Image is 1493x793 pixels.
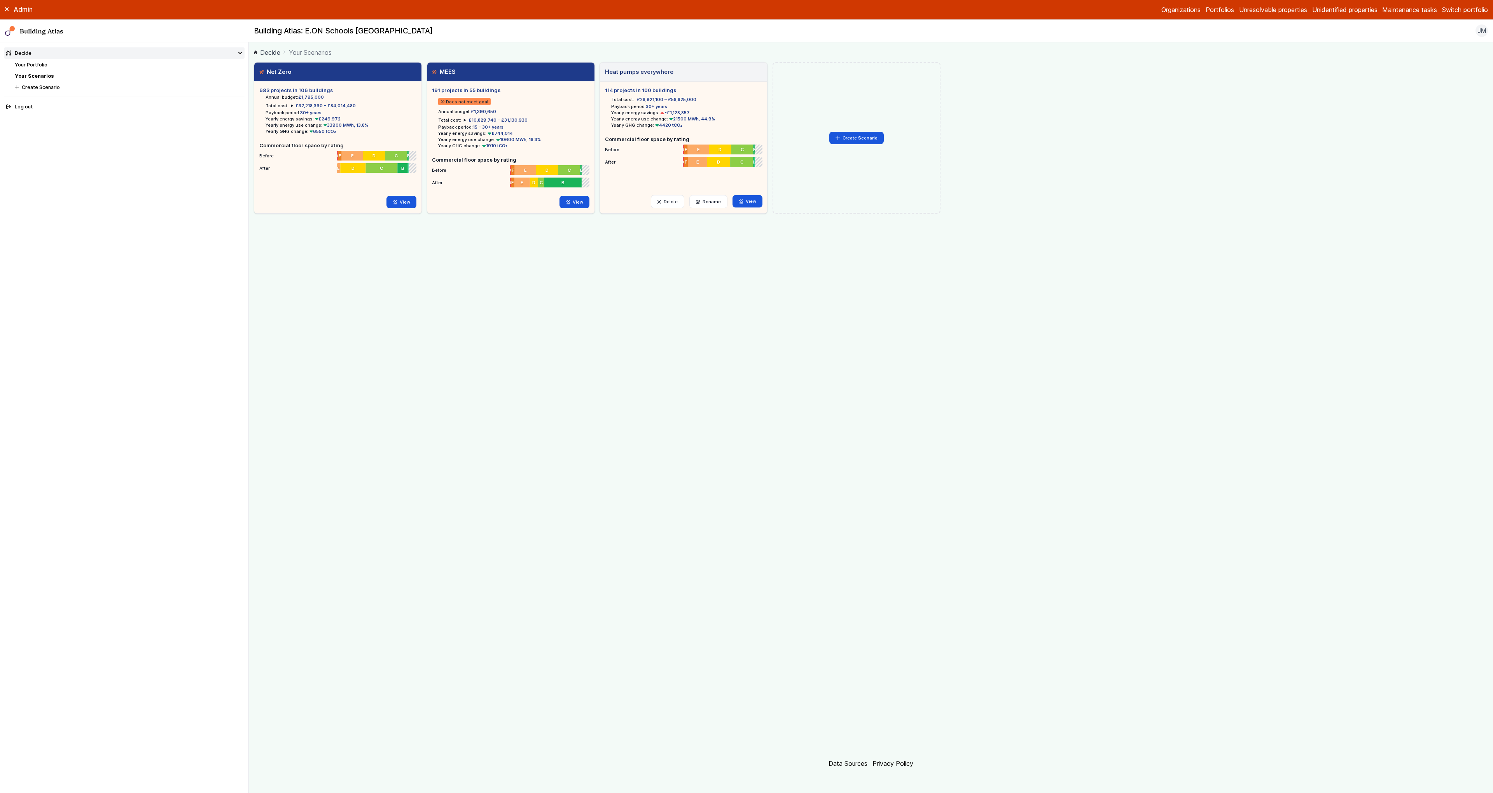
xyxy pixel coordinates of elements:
[266,128,416,134] li: Yearly GHG change:
[559,196,589,208] a: View
[611,122,762,128] li: Yearly GHG change:
[753,159,754,165] span: B
[408,165,409,171] span: A
[15,62,47,68] a: Your Portfolio
[266,122,416,128] li: Yearly energy use change:
[337,153,338,159] span: G
[298,94,324,100] span: £1,795,000
[540,180,543,186] span: C
[289,48,332,57] span: Your Scenarios
[291,103,356,109] summary: £37,218,390 – £84,014,480
[4,47,245,59] summary: Decide
[259,142,416,149] h5: Commercial floor space by rating
[1161,5,1201,14] a: Organizations
[486,131,513,136] span: £744,014
[872,760,913,767] a: Privacy Policy
[266,116,416,122] li: Yearly energy savings:
[580,167,582,173] span: B
[654,122,682,128] span: 4420 tCO₂
[259,68,291,76] h3: Net Zero
[611,110,762,116] li: Yearly energy savings:
[432,87,589,94] h5: 191 projects in 55 buildings
[308,129,336,134] span: 6550 tCO₂
[259,87,416,94] h5: 683 projects in 106 buildings
[432,156,589,164] h5: Commercial floor space by rating
[829,760,867,767] a: Data Sources
[511,180,514,186] span: F
[646,104,667,109] span: 30+ years
[689,195,728,208] a: Rename
[1382,5,1437,14] a: Maintenance tasks
[1312,5,1378,14] a: Unidentified properties
[685,159,687,165] span: F
[438,117,461,123] h6: Total cost:
[697,146,699,153] span: E
[464,117,528,123] summary: £10,829,740 – £31,130,930
[254,26,433,36] h2: Building Atlas: E.ON Schools [GEOGRAPHIC_DATA]
[266,110,416,116] li: Payback period:
[668,116,715,122] span: 21500 MWh, 44.9%
[521,180,523,186] span: E
[372,153,376,159] span: D
[438,98,491,105] span: Does not meet goal
[512,167,514,173] span: F
[683,159,684,165] span: G
[351,153,354,159] span: E
[432,68,455,76] h3: MEES
[337,165,340,171] span: E
[611,96,634,103] h6: Total cost:
[683,146,684,153] span: G
[510,180,511,186] span: G
[259,149,416,159] li: Before
[300,110,322,115] span: 30+ years
[545,167,549,173] span: D
[15,73,54,79] a: Your Scenarios
[322,122,369,128] span: 33900 MWh, 13.8%
[684,146,687,153] span: F
[561,180,565,186] span: B
[438,136,589,143] li: Yearly energy use change:
[481,143,507,148] span: 1910 tCO₂
[1206,5,1234,14] a: Portfolios
[1442,5,1488,14] button: Switch portfolio
[351,165,355,171] span: D
[659,110,690,115] span: -£1,128,857
[469,117,528,123] span: £10,829,740 – £31,130,930
[510,167,511,173] span: G
[605,136,762,143] h5: Commercial floor space by rating
[611,103,762,110] li: Payback period:
[259,162,416,172] li: After
[339,153,341,159] span: F
[438,108,589,115] li: Annual budget:
[432,164,589,174] li: Before
[1239,5,1307,14] a: Unresolvable properties
[719,146,722,153] span: D
[432,176,589,186] li: After
[12,82,245,93] button: Create Scenario
[741,146,744,153] span: C
[532,180,535,186] span: D
[733,195,762,207] a: View
[605,68,673,76] h3: Heat pumps everywhere
[829,132,884,144] button: Create Scenario
[314,116,341,122] span: £246,972
[4,101,245,113] button: Log out
[5,26,15,36] img: main-0bbd2752.svg
[1477,26,1486,35] span: JM
[753,146,755,153] span: B
[568,167,571,173] span: C
[651,195,684,208] button: Delete
[605,143,762,153] li: Before
[6,49,31,57] div: Decide
[740,159,743,165] span: C
[395,153,398,159] span: C
[266,103,288,109] h6: Total cost:
[473,124,503,130] span: 15 – 30+ years
[637,96,696,103] span: £28,921,100 – £58,825,000
[254,48,280,57] a: Decide
[438,143,589,149] li: Yearly GHG change:
[386,196,416,208] a: View
[266,94,416,100] li: Annual budget:
[380,165,383,171] span: C
[438,130,589,136] li: Yearly energy savings:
